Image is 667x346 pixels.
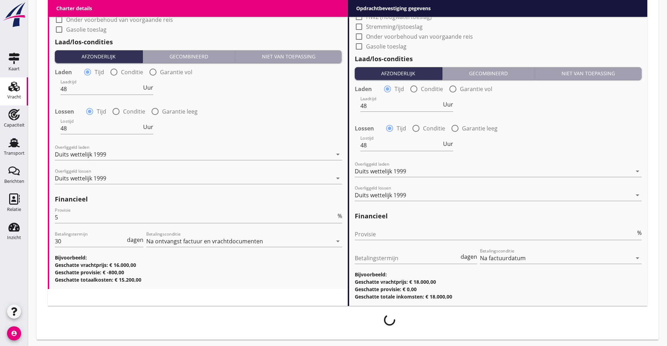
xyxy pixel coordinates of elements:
h3: Geschatte totale inkomsten: € 18.000,00 [355,293,642,300]
div: Inzicht [7,235,21,240]
label: Garantie vol [460,85,492,92]
span: Uur [143,85,153,90]
span: Uur [443,102,453,107]
label: Garantie vol [160,69,192,76]
div: Na factuurdatum [480,255,526,261]
label: HWZ (hoogwatertoeslag) [366,13,432,20]
div: Niet van toepassing [538,70,639,77]
label: Tijd [397,125,406,132]
h3: Geschatte vrachtprijs: € 16.000,00 [55,261,342,269]
input: Provisie [55,212,336,223]
div: dagen [126,237,143,243]
i: arrow_drop_down [334,237,342,245]
div: % [636,230,642,236]
label: Conditie [121,69,143,76]
div: dagen [459,254,477,259]
input: Lostijd [360,140,442,151]
label: Garantie leeg [462,125,498,132]
input: Provisie [355,229,636,240]
div: Capaciteit [4,123,25,127]
label: Gasolie toeslag [66,26,107,33]
div: Duits wettelijk 1999 [355,192,406,198]
h3: Bijvoorbeeld: [55,254,342,261]
button: Afzonderlijk [355,67,443,80]
label: Conditie [123,108,145,115]
span: Uur [143,124,153,130]
div: Berichten [4,179,24,184]
h2: Laad/los-condities [355,54,642,64]
div: Na ontvangst factuur en vrachtdocumenten [146,238,263,244]
i: arrow_drop_down [633,167,642,175]
label: Stremming/ijstoeslag [66,6,123,13]
div: Gecombineerd [146,53,232,60]
i: arrow_drop_down [633,191,642,199]
h3: Bijvoorbeeld: [355,271,642,278]
input: Laadtijd [60,83,142,95]
i: arrow_drop_down [334,174,342,182]
label: Gasolie toeslag [366,43,406,50]
label: Onder voorbehoud van voorgaande reis [366,33,473,40]
input: Laadtijd [360,100,442,111]
h3: Geschatte totaalkosten: € 15.200,00 [55,276,342,283]
div: Gecombineerd [445,70,532,77]
button: Afzonderlijk [55,50,143,63]
input: Betalingstermijn [55,236,126,247]
img: logo-small.a267ee39.svg [1,2,27,28]
label: Tijd [97,108,106,115]
strong: Lossen [55,108,74,115]
button: Gecombineerd [442,67,535,80]
div: Afzonderlijk [58,53,140,60]
strong: Laden [55,69,72,76]
button: Gecombineerd [143,50,235,63]
h2: Financieel [355,211,642,221]
label: KWZ (laagwatertoeslag) [366,4,428,11]
h2: Laad/los-condities [55,37,342,47]
div: Vracht [7,95,21,99]
label: Stremming/ijstoeslag [366,23,423,30]
div: Duits wettelijk 1999 [55,151,106,158]
i: arrow_drop_down [334,150,342,159]
div: Niet van toepassing [238,53,339,60]
div: Relatie [7,207,21,212]
label: Garantie leeg [162,108,198,115]
input: Betalingstermijn [355,252,460,264]
i: arrow_drop_down [633,254,642,262]
strong: Lossen [355,125,374,132]
div: % [336,213,342,219]
input: Lostijd [60,123,142,134]
div: Duits wettelijk 1999 [355,168,406,174]
button: Niet van toepassing [235,50,342,63]
label: Tijd [395,85,404,92]
label: Tijd [95,69,104,76]
strong: Laden [355,85,372,92]
label: Conditie [421,85,443,92]
div: Kaart [8,66,20,71]
div: Afzonderlijk [358,70,440,77]
i: account_circle [7,326,21,340]
div: Transport [4,151,25,155]
div: Duits wettelijk 1999 [55,175,106,181]
label: Onder voorbehoud van voorgaande reis [66,16,173,23]
button: Niet van toepassing [535,67,642,80]
h3: Geschatte provisie: € 0,00 [355,286,642,293]
h2: Financieel [55,194,342,204]
span: Uur [443,141,453,147]
label: Conditie [423,125,445,132]
h3: Geschatte provisie: € -800,00 [55,269,342,276]
h3: Geschatte vrachtprijs: € 18.000,00 [355,278,642,286]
